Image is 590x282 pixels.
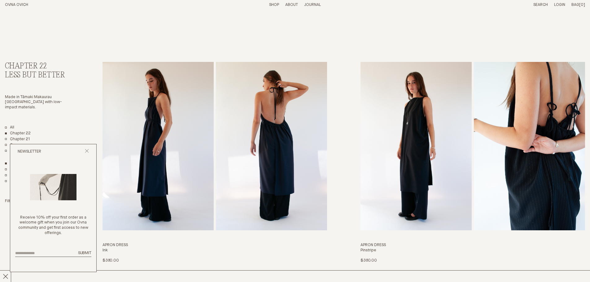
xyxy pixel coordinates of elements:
h3: Apron Dress [361,243,585,248]
h3: Less But Better [5,71,73,80]
span: Submit [78,251,91,255]
h4: Pinstripe [361,248,585,253]
summary: About [285,2,298,8]
a: Sale [5,149,18,154]
span: Bag [571,3,579,7]
a: Shop [269,3,279,7]
a: Search [533,3,548,7]
a: Tops [5,173,19,178]
a: All [5,125,14,130]
a: Login [554,3,565,7]
summary: Filter [5,199,18,204]
a: Chapter 22 [5,131,31,136]
a: Dresses [5,167,25,172]
h2: Chapter 22 [5,62,73,71]
img: Apron Dress [103,62,214,230]
a: Apron Dress [103,62,327,263]
h3: Apron Dress [103,243,327,248]
a: Home [5,3,28,7]
a: Journal [304,3,321,7]
span: $380.00 [361,258,377,262]
a: Show All [5,161,14,167]
img: Apron Dress [361,62,472,230]
button: Close popup [85,149,89,155]
h2: Newsletter [18,149,41,154]
p: Receive 10% off your first order as a welcome gift when you join our Ovna community and get first... [15,215,91,236]
h4: Ink [103,248,327,253]
span: [0] [579,3,585,7]
a: Bottoms [5,179,25,184]
span: $380.00 [103,258,119,262]
a: Chapter 21 [5,137,30,142]
button: Submit [78,251,91,256]
a: Apron Dress [361,62,585,263]
p: Made in Tāmaki Makaurau [GEOGRAPHIC_DATA] with low-impact materials. [5,95,73,111]
a: Core [5,143,19,148]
